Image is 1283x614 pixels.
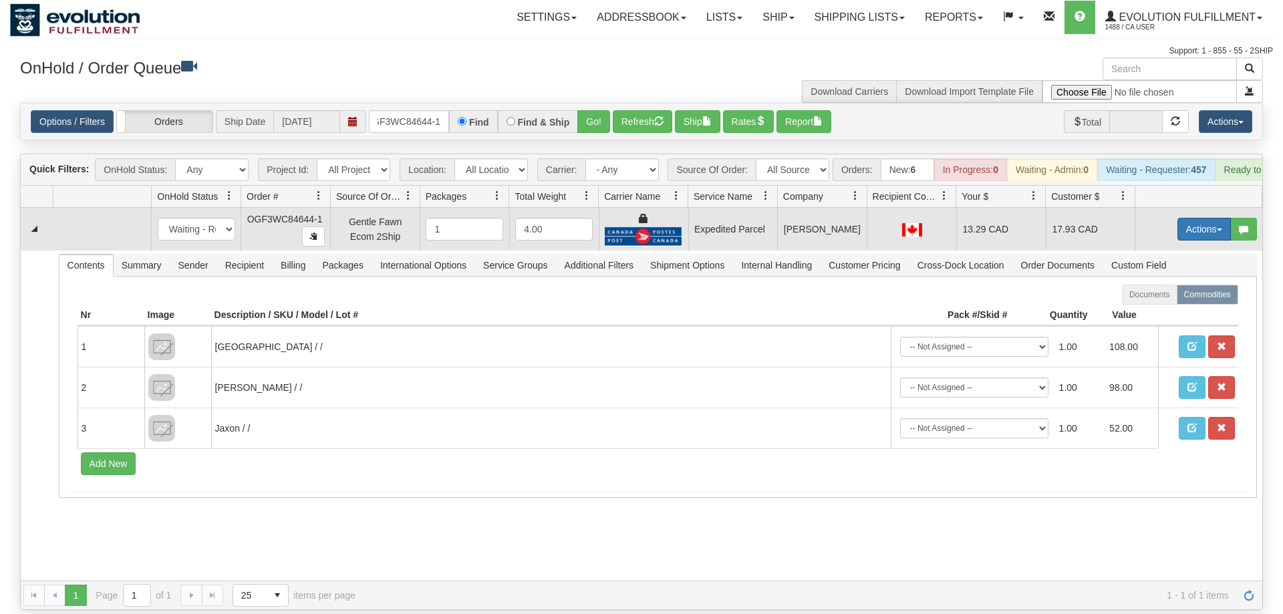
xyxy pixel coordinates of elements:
[374,590,1229,601] span: 1 - 1 of 1 items
[337,214,414,245] div: Gentle Fawn Ecom 2Ship
[314,255,371,276] span: Packages
[1051,190,1099,203] span: Customer $
[247,214,323,224] span: OGF3WC84644-1
[469,118,489,127] label: Find
[1177,285,1238,305] label: Commodities
[1097,158,1215,181] div: Waiting - Requester:
[148,415,175,442] img: 8DAB37Fk3hKpn3AAAAAElFTkSuQmCC
[1116,11,1256,23] span: Evolution Fulfillment
[754,184,777,207] a: Service Name filter column settings
[1091,305,1158,326] th: Value
[1104,331,1155,362] td: 108.00
[144,305,211,326] th: Image
[78,408,144,448] td: 3
[1191,164,1206,175] strong: 457
[665,184,688,207] a: Carrier Name filter column settings
[881,158,934,181] div: New:
[211,408,891,448] td: Jaxon / /
[777,208,867,251] td: [PERSON_NAME]
[891,305,1011,326] th: Pack #/Skid #
[642,255,732,276] span: Shipment Options
[1236,57,1263,80] button: Search
[1054,331,1105,362] td: 1.00
[372,255,474,276] span: International Options
[911,164,916,175] strong: 6
[157,190,218,203] span: OnHold Status
[148,374,175,401] img: 8DAB37Fk3hKpn3AAAAAElFTkSuQmCC
[1064,110,1110,133] span: Total
[65,585,86,606] span: Page 1
[993,164,998,175] strong: 0
[915,1,993,34] a: Reports
[537,158,585,181] span: Carrier:
[604,190,660,203] span: Carrier Name
[148,333,175,360] img: 8DAB37Fk3hKpn3AAAAAElFTkSuQmCC
[247,190,278,203] span: Order #
[962,190,988,203] span: Your $
[821,255,908,276] span: Customer Pricing
[694,190,752,203] span: Service Name
[776,110,831,133] button: Report
[475,255,555,276] span: Service Groups
[78,367,144,408] td: 2
[10,3,140,37] img: logo1488.jpg
[233,584,289,607] span: Page sizes drop down
[307,184,330,207] a: Order # filter column settings
[507,1,587,34] a: Settings
[1177,218,1231,241] button: Actions
[783,190,823,203] span: Company
[1238,585,1260,606] a: Refresh
[1095,1,1272,34] a: Evolution Fulfillment 1488 / CA User
[78,326,144,367] td: 1
[78,305,144,326] th: Nr
[1013,255,1103,276] span: Order Documents
[211,367,891,408] td: [PERSON_NAME] / /
[902,223,922,237] img: CA
[1011,305,1091,326] th: Quantity
[811,86,888,97] a: Download Carriers
[10,45,1273,57] div: Support: 1 - 855 - 55 - 2SHIP
[1105,21,1205,34] span: 1488 / CA User
[752,1,804,34] a: Ship
[905,86,1034,97] a: Download Import Template File
[59,255,113,276] span: Contents
[613,110,672,133] button: Refresh
[124,585,150,606] input: Page 1
[1103,57,1237,80] input: Search
[575,184,598,207] a: Total Weight filter column settings
[577,110,610,133] button: Go!
[1042,80,1237,103] input: Import
[29,162,89,176] label: Quick Filters:
[336,190,403,203] span: Source Of Order
[1103,255,1174,276] span: Custom Field
[956,208,1046,251] td: 13.29 CAD
[688,208,778,251] td: Expedited Parcel
[96,584,172,607] span: Page of 1
[696,1,752,34] a: Lists
[805,1,915,34] a: Shipping lists
[81,452,136,475] button: Add New
[1112,184,1135,207] a: Customer $ filter column settings
[273,255,313,276] span: Billing
[217,255,272,276] span: Recipient
[668,158,756,181] span: Source Of Order:
[170,255,217,276] span: Sender
[1022,184,1045,207] a: Your $ filter column settings
[233,584,355,607] span: items per page
[211,305,891,326] th: Description / SKU / Model / Lot #
[557,255,642,276] span: Additional Filters
[216,110,273,133] span: Ship Date
[1007,158,1097,181] div: Waiting - Admin:
[1122,285,1177,305] label: Documents
[873,190,940,203] span: Recipient Country
[397,184,420,207] a: Source Of Order filter column settings
[211,326,891,367] td: [GEOGRAPHIC_DATA] / /
[117,111,212,132] label: Orders
[20,57,631,77] h3: OnHold / Order Queue
[218,184,241,207] a: OnHold Status filter column settings
[95,158,175,181] span: OnHold Status:
[587,1,696,34] a: Addressbook
[302,226,325,247] button: Copy to clipboard
[1104,372,1155,403] td: 98.00
[909,255,1012,276] span: Cross-Dock Location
